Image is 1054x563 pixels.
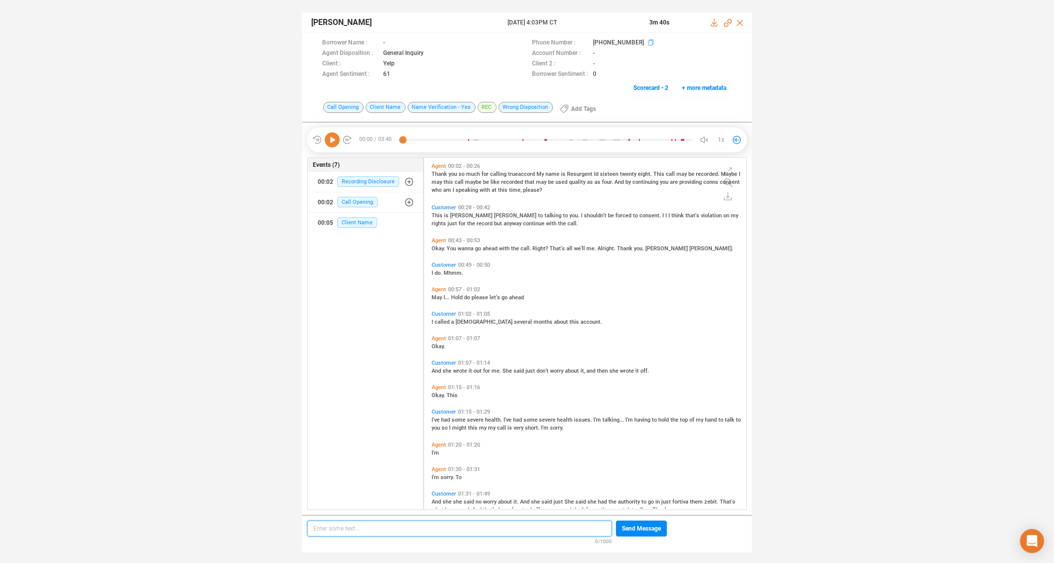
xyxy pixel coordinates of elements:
span: forced [615,212,633,219]
button: + more metadata [676,80,732,96]
span: I've [432,417,441,423]
span: so [459,171,466,177]
span: very [514,425,525,431]
span: I [662,212,665,219]
div: 00:02 [318,194,333,210]
span: go [502,294,509,301]
span: is [508,425,514,431]
span: call [666,171,676,177]
span: Customer [432,311,456,317]
span: about [554,319,569,325]
span: And [520,499,531,505]
span: recorded [501,179,525,185]
span: - [593,59,595,69]
span: 3m 40s [649,19,669,26]
span: REC [478,102,497,113]
span: please? [523,187,542,193]
span: trueaccord [508,171,536,177]
span: out [474,368,483,374]
span: This [447,392,458,399]
span: think [671,212,685,219]
span: happened. [445,507,472,513]
span: [DEMOGRAPHIC_DATA] [456,319,514,325]
span: year [546,507,558,513]
span: my [479,425,488,431]
span: to [633,212,639,219]
span: name [545,171,561,177]
span: record [477,220,494,227]
span: that's [685,212,701,219]
span: health [557,417,574,423]
span: be [688,171,696,177]
span: Agent [432,286,446,293]
span: off. [640,368,649,374]
span: by [625,179,632,185]
span: Right? [532,245,549,252]
span: General Inquiry [383,48,424,59]
span: maybe [465,179,483,185]
span: the [511,245,521,252]
span: [PERSON_NAME] [645,245,689,252]
span: My [536,171,545,177]
span: let's [490,294,502,301]
span: months [533,319,554,325]
span: with [499,245,511,252]
span: don't [536,368,550,374]
span: [PERSON_NAME]. [689,245,733,252]
span: you [449,171,459,177]
span: the [608,499,618,505]
span: on [723,212,731,219]
span: sorry. [550,425,563,431]
span: called [435,319,451,325]
span: And [472,507,483,513]
span: hold [658,417,670,423]
span: a [451,319,456,325]
span: do. [435,270,444,276]
button: 00:05Client Name [308,213,423,233]
span: call. [521,245,532,252]
span: I [432,319,435,325]
span: May [432,294,444,301]
span: [PERSON_NAME] [311,16,372,28]
span: as [594,179,602,185]
button: Scorecard • 2 [628,80,674,96]
span: go [648,499,655,505]
span: zebit. [704,499,720,505]
span: some [524,417,539,423]
span: sorry. [441,474,456,481]
span: me. [586,245,597,252]
span: violation [701,212,723,219]
span: wrote [453,368,469,374]
button: 1x [714,133,728,147]
span: Id [594,171,600,177]
span: the [467,220,477,227]
span: like [491,179,501,185]
span: + more metadata [682,80,726,96]
span: recorded. [696,171,721,177]
button: Add Tags [554,101,602,117]
span: had [441,417,452,423]
span: just [661,499,672,505]
span: Thank [617,245,634,252]
span: I'm [625,417,634,423]
span: Agent [432,163,446,169]
span: top [680,417,689,423]
span: rights [432,220,448,227]
span: then [597,368,609,374]
span: eight. [638,171,653,177]
span: worry [483,499,498,505]
span: sixteen [600,171,620,177]
span: least [512,507,526,513]
span: Maybe [721,171,739,177]
span: the [670,417,680,423]
span: Send Message [622,521,661,537]
span: at [492,187,498,193]
span: to [652,417,658,423]
span: Agent [432,237,446,244]
div: Open Intercom Messenger [1020,529,1044,553]
span: the [601,507,610,513]
span: calling [490,171,508,177]
span: she [587,499,598,505]
span: Okay. [432,392,447,399]
span: she [531,499,541,505]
